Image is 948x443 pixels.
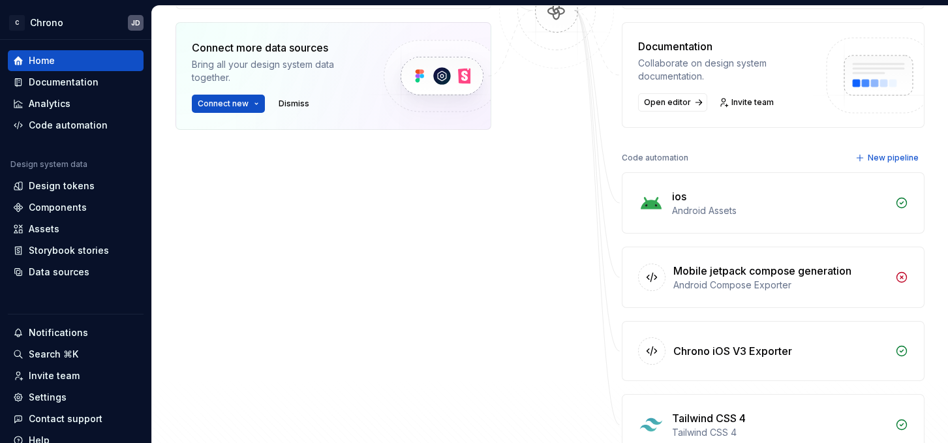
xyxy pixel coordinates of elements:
a: Code automation [8,115,144,136]
div: Tailwind CSS 4 [672,410,746,426]
div: Code automation [29,119,108,132]
div: Home [29,54,55,67]
div: Settings [29,391,67,404]
a: Invite team [8,365,144,386]
a: Assets [8,219,144,239]
span: Dismiss [279,99,309,109]
button: Dismiss [273,95,315,113]
a: Components [8,197,144,218]
div: Collaborate on design system documentation. [638,57,814,83]
a: Home [8,50,144,71]
div: C [9,15,25,31]
div: Storybook stories [29,244,109,257]
button: Connect new [192,95,265,113]
button: Contact support [8,408,144,429]
span: Invite team [731,97,774,108]
span: Open editor [644,97,691,108]
span: Connect new [198,99,249,109]
div: JD [131,18,140,28]
div: Assets [29,222,59,236]
div: Android Assets [672,204,887,217]
div: Design system data [10,159,87,170]
div: Analytics [29,97,70,110]
div: Mobile jetpack compose generation [673,263,851,279]
div: Data sources [29,266,89,279]
a: Invite team [715,93,780,112]
div: ios [672,189,686,204]
a: Storybook stories [8,240,144,261]
div: Documentation [29,76,99,89]
div: Search ⌘K [29,348,78,361]
div: Components [29,201,87,214]
div: Connect more data sources [192,40,361,55]
button: Search ⌘K [8,344,144,365]
a: Data sources [8,262,144,283]
button: CChronoJD [3,8,149,37]
div: Code automation [622,149,688,167]
div: Bring all your design system data together. [192,58,361,84]
div: Design tokens [29,179,95,192]
a: Open editor [638,93,707,112]
div: Invite team [29,369,80,382]
span: New pipeline [868,153,919,163]
div: Tailwind CSS 4 [672,426,887,439]
div: Notifications [29,326,88,339]
div: Documentation [638,38,814,54]
a: Analytics [8,93,144,114]
a: Documentation [8,72,144,93]
div: Chrono iOS V3 Exporter [673,343,792,359]
a: Settings [8,387,144,408]
button: Notifications [8,322,144,343]
div: Android Compose Exporter [673,279,887,292]
a: Design tokens [8,176,144,196]
button: New pipeline [851,149,925,167]
div: Contact support [29,412,102,425]
div: Chrono [30,16,63,29]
